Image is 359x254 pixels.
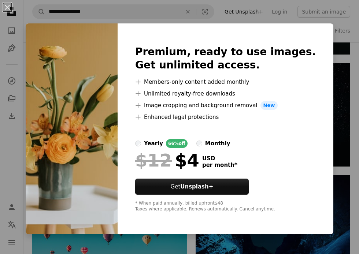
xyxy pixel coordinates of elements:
[135,141,141,146] input: yearly66%off
[135,179,249,195] button: GetUnsplash+
[196,141,202,146] input: monthly
[260,101,278,110] span: New
[166,139,188,148] div: 66% off
[205,139,230,148] div: monthly
[135,78,316,86] li: Members-only content added monthly
[135,201,316,212] div: * When paid annually, billed upfront $48 Taxes where applicable. Renews automatically. Cancel any...
[180,183,213,190] strong: Unsplash+
[135,101,316,110] li: Image cropping and background removal
[144,139,163,148] div: yearly
[202,162,237,168] span: per month *
[135,113,316,122] li: Enhanced legal protections
[135,45,316,72] h2: Premium, ready to use images. Get unlimited access.
[26,23,118,234] img: premium_photo-1676009547155-32d75ba9d089
[135,89,316,98] li: Unlimited royalty-free downloads
[135,151,199,170] div: $4
[202,155,237,162] span: USD
[135,151,172,170] span: $12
